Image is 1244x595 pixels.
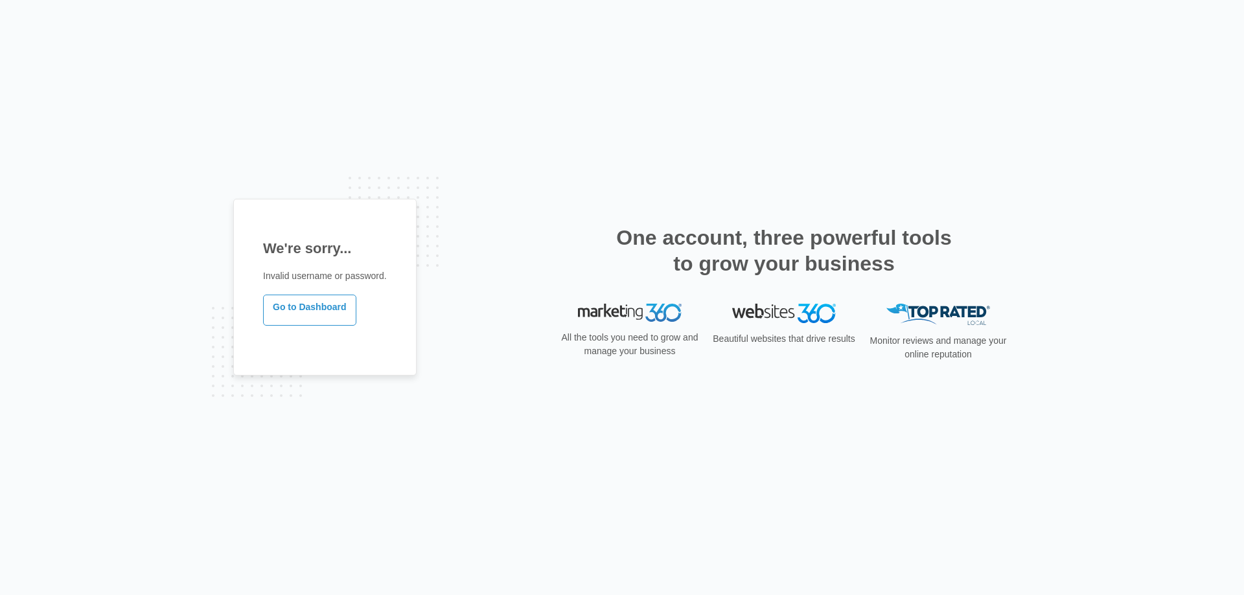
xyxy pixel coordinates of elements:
[886,304,990,325] img: Top Rated Local
[866,334,1011,361] p: Monitor reviews and manage your online reputation
[557,331,702,358] p: All the tools you need to grow and manage your business
[263,238,387,259] h1: We're sorry...
[612,225,956,276] h2: One account, three powerful tools to grow your business
[263,269,387,283] p: Invalid username or password.
[263,295,356,326] a: Go to Dashboard
[711,332,857,346] p: Beautiful websites that drive results
[732,304,836,322] img: Websites 360
[578,304,682,322] img: Marketing 360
